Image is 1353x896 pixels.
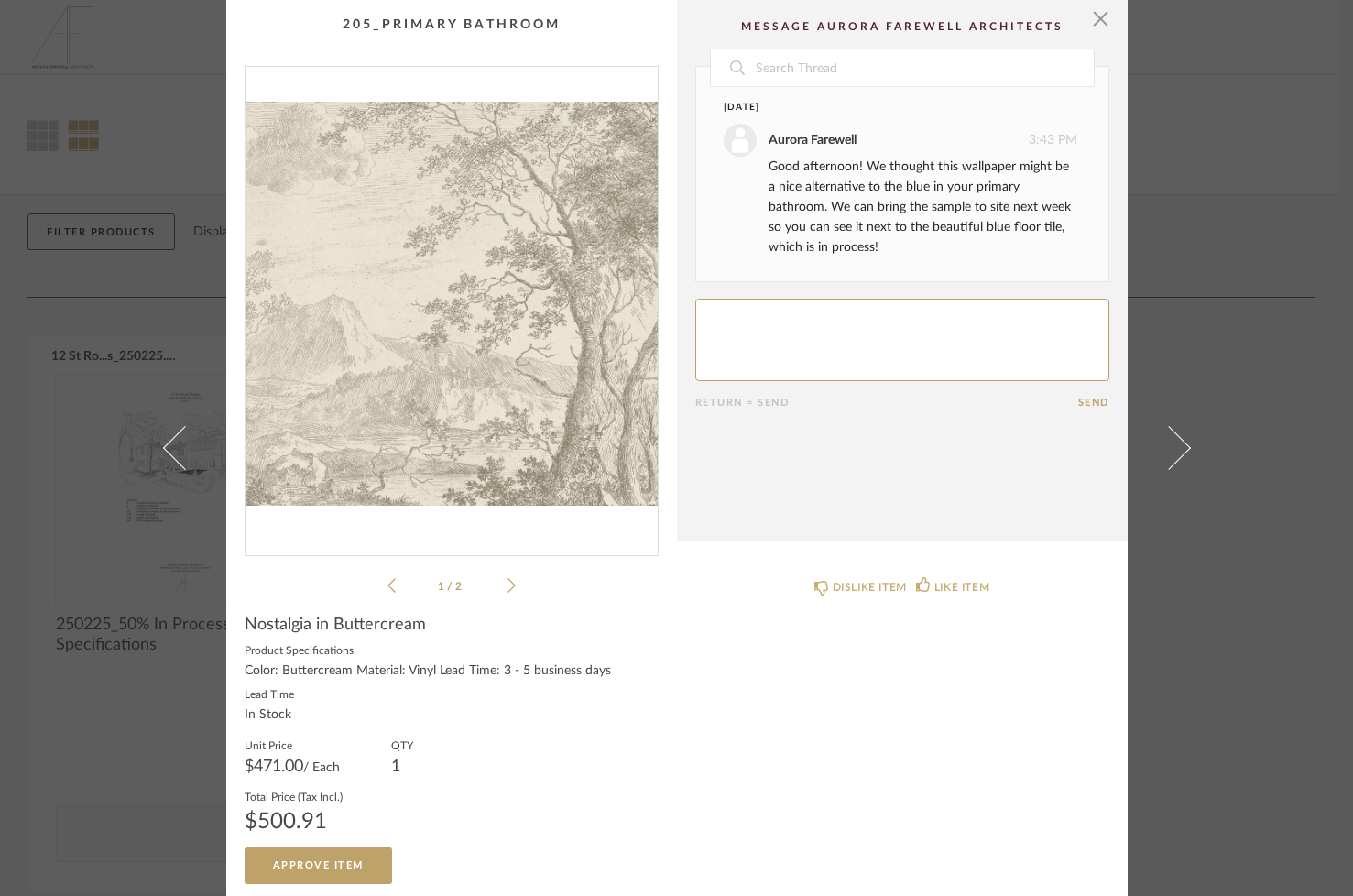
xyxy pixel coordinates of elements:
[724,124,1077,157] div: 3:43 PM
[724,101,1043,115] div: [DATE]
[245,847,392,884] button: Approve Item
[1078,397,1109,409] button: Send
[245,642,659,657] label: Product Specifications
[447,581,455,592] span: /
[246,67,658,541] div: 0
[246,67,658,541] img: 3e19b048-0713-465e-85e1-d6631604f1ef_1000x1000.jpg
[769,130,857,150] div: Aurora Farewell
[695,397,1078,409] div: Return = Send
[245,759,303,775] span: $471.00
[833,578,907,596] div: DISLIKE ITEM
[245,664,659,679] div: Color: Buttercream Material: Vinyl Lead Time: 3 - 5 business days
[273,860,364,870] span: Approve Item
[245,686,294,701] label: Lead Time
[245,708,294,723] div: In Stock
[303,761,340,774] span: / Each
[934,578,989,596] div: LIKE ITEM
[455,581,464,592] span: 2
[245,738,340,752] label: Unit Price
[245,789,343,803] label: Total Price (Tax Incl.)
[391,759,413,774] div: 1
[245,811,343,833] div: $500.91
[245,615,426,635] span: Nostalgia in Buttercream
[391,738,413,752] label: QTY
[754,49,1094,86] input: Search Thread
[769,157,1077,257] div: Good afternoon! We thought this wallpaper might be a nice alternative to the blue in your primary...
[438,581,447,592] span: 1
